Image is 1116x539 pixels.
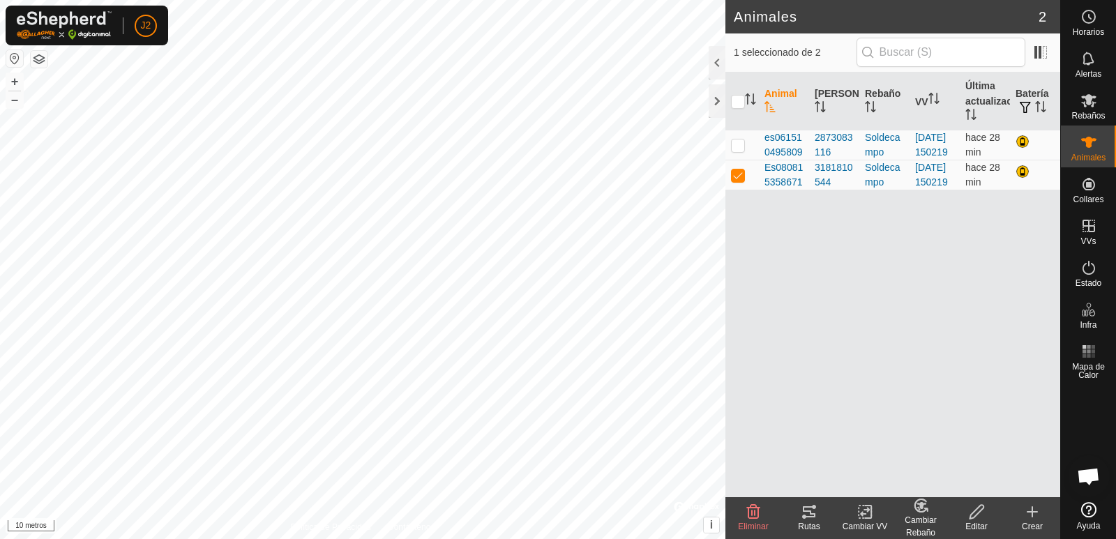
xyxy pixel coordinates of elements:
font: Soldecampo [865,162,900,188]
button: Capas del Mapa [31,51,47,68]
font: + [11,74,19,89]
font: es061510495809 [764,132,803,158]
p-sorticon: Activar para ordenar [764,103,776,114]
button: Restablecer Mapa [6,50,23,67]
p-sorticon: Activar para ordenar [745,96,756,107]
p-sorticon: Activar para ordenar [865,103,876,114]
span: 13 de octubre de 2025, 20:37 [965,132,1000,158]
font: Editar [965,522,987,531]
font: Cambiar Rebaño [905,515,936,538]
p-sorticon: Activar para ordenar [815,103,826,114]
button: + [6,73,23,90]
font: Soldecampo [865,132,900,158]
font: Ayuda [1077,521,1101,531]
font: Crear [1022,522,1043,531]
font: Estado [1076,278,1101,288]
font: Rutas [798,522,820,531]
font: Mapa de Calor [1072,362,1105,380]
font: Animal [764,88,797,99]
font: Última actualización [965,80,1027,107]
a: Política de Privacidad [291,521,371,533]
font: Rebaño [865,88,900,99]
a: Ayuda [1061,496,1116,536]
font: – [11,92,18,107]
font: Horarios [1073,27,1104,37]
font: Eliminar [738,522,768,531]
font: hace 28 min [965,162,1000,188]
font: Es080815358671 [764,162,803,188]
p-sorticon: Activar para ordenar [1035,103,1046,114]
font: 3181810544 [815,162,853,188]
font: 2 [1039,9,1046,24]
font: Collares [1073,195,1103,204]
font: VVs [1080,236,1096,246]
font: Política de Privacidad [291,522,371,532]
font: Cambiar VV [843,522,888,531]
span: 13 de octubre de 2025, 20:38 [965,162,1000,188]
font: Animales [1071,153,1106,162]
font: hace 28 min [965,132,1000,158]
a: [DATE] 150219 [915,132,948,158]
font: Rebaños [1071,111,1105,121]
font: J2 [141,20,151,31]
input: Buscar (S) [857,38,1025,67]
font: Animales [734,9,797,24]
a: Contáctenos [388,521,435,533]
font: Alertas [1076,69,1101,79]
button: – [6,91,23,108]
font: [PERSON_NAME] [815,88,896,99]
font: 2873083116 [815,132,853,158]
p-sorticon: Activar para ordenar [965,111,976,122]
div: Chat abierto [1068,455,1110,497]
a: [DATE] 150219 [915,162,948,188]
font: Batería [1016,88,1048,99]
font: i [710,519,713,531]
font: VV [915,96,928,107]
img: Logotipo de Gallagher [17,11,112,40]
font: Infra [1080,320,1096,330]
font: Contáctenos [388,522,435,532]
button: i [704,517,719,533]
font: 1 seleccionado de 2 [734,47,821,58]
p-sorticon: Activar para ordenar [928,95,940,106]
